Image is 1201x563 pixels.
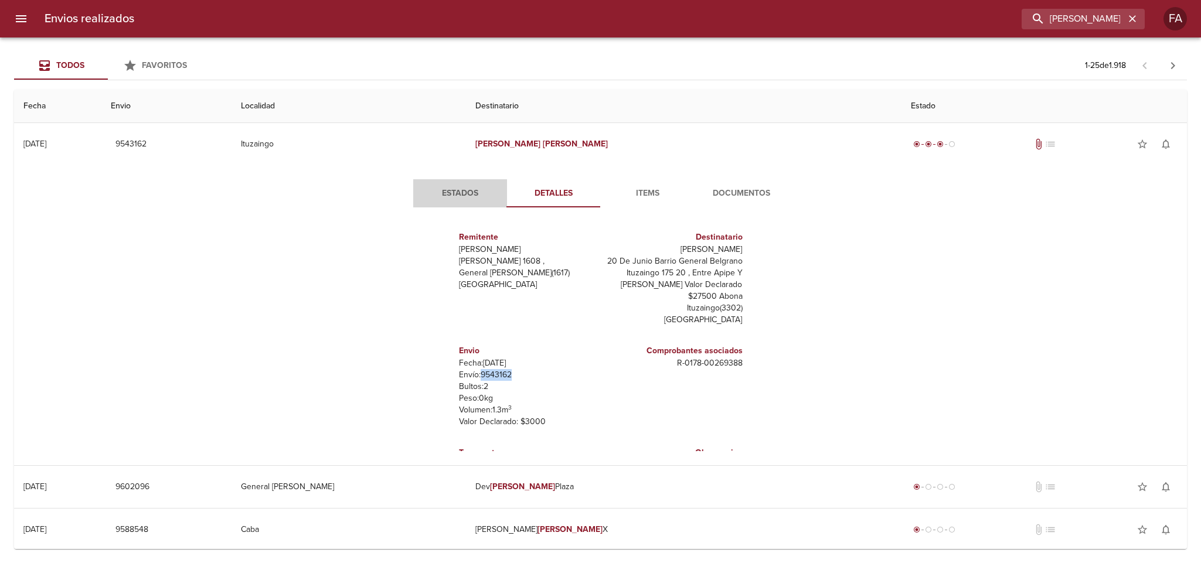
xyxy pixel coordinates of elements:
[459,446,596,459] h6: Transporte
[1163,7,1187,30] div: Abrir información de usuario
[413,179,788,207] div: Tabs detalle de guia
[490,482,555,492] em: [PERSON_NAME]
[1033,138,1045,150] span: Tiene documentos adjuntos
[459,255,596,267] p: [PERSON_NAME] 1608 ,
[1137,524,1148,535] span: star_border
[14,90,101,123] th: Fecha
[1131,475,1154,499] button: Agregar a favoritos
[1131,132,1154,156] button: Agregar a favoritos
[111,134,151,155] button: 9543162
[142,60,187,70] span: Favoritos
[23,482,46,492] div: [DATE]
[459,267,596,279] p: General [PERSON_NAME] ( 1617 )
[459,344,596,357] h6: Envio
[1154,132,1178,156] button: Activar notificaciones
[911,138,958,150] div: En viaje
[459,393,596,404] p: Peso: 0 kg
[1045,524,1056,535] span: No tiene pedido asociado
[913,526,920,533] span: radio_button_checked
[1154,518,1178,541] button: Activar notificaciones
[1033,481,1045,493] span: No tiene documentos adjuntos
[115,480,149,494] span: 9602096
[911,524,958,535] div: Generado
[1154,475,1178,499] button: Activar notificaciones
[466,90,901,123] th: Destinatario
[475,139,540,149] em: [PERSON_NAME]
[459,231,596,244] h6: Remitente
[111,519,153,541] button: 9588548
[1045,481,1056,493] span: No tiene pedido asociado
[466,509,901,551] td: [PERSON_NAME] X
[702,186,781,201] span: Documentos
[115,137,147,152] span: 9543162
[514,186,594,201] span: Detalles
[459,244,596,255] p: [PERSON_NAME]
[1045,138,1056,150] span: No tiene pedido asociado
[948,526,955,533] span: radio_button_unchecked
[115,523,148,537] span: 9588548
[1085,60,1126,71] p: 1 - 25 de 1.918
[14,52,202,80] div: Tabs Envios
[1137,138,1148,150] span: star_border
[605,302,743,314] p: Ituzaingo ( 3302 )
[420,186,500,201] span: Estados
[911,481,958,493] div: Generado
[937,526,944,533] span: radio_button_unchecked
[1160,524,1172,535] span: notifications_none
[605,255,743,302] p: 20 De Junio Barrio General Belgrano Ituzaingo 175 20 , Entre Apipe Y [PERSON_NAME] Valor Declarad...
[459,369,596,381] p: Envío: 9543162
[23,524,46,534] div: [DATE]
[23,139,46,149] div: [DATE]
[937,483,944,490] span: radio_button_unchecked
[925,526,932,533] span: radio_button_unchecked
[1131,59,1159,71] span: Pagina anterior
[459,404,596,416] p: Volumen: 1.3 m
[45,9,134,28] h6: Envios realizados
[913,483,920,490] span: radio_button_checked
[459,416,596,428] p: Valor Declarado: $ 3000
[608,186,688,201] span: Items
[913,141,920,148] span: radio_button_checked
[543,139,608,149] em: [PERSON_NAME]
[232,466,466,508] td: General [PERSON_NAME]
[56,60,84,70] span: Todos
[605,314,743,326] p: [GEOGRAPHIC_DATA]
[605,344,743,357] h6: Comprobantes asociados
[1160,481,1172,493] span: notifications_none
[1022,9,1125,29] input: buscar
[605,357,743,369] p: R - 0178 - 00269388
[605,446,743,459] h6: Observacion
[111,476,154,498] button: 9602096
[605,244,743,255] p: [PERSON_NAME]
[1159,52,1187,80] span: Pagina siguiente
[459,279,596,291] p: [GEOGRAPHIC_DATA]
[466,466,901,508] td: Dev Plaza
[925,483,932,490] span: radio_button_unchecked
[948,141,955,148] span: radio_button_unchecked
[7,5,35,33] button: menu
[1160,138,1172,150] span: notifications_none
[1033,524,1045,535] span: No tiene documentos adjuntos
[1163,7,1187,30] div: FA
[925,141,932,148] span: radio_button_checked
[901,90,1187,123] th: Estado
[232,123,466,165] td: Ituzaingo
[537,524,603,534] em: [PERSON_NAME]
[1137,481,1148,493] span: star_border
[232,509,466,551] td: Caba
[508,404,512,411] sup: 3
[1131,518,1154,541] button: Agregar a favoritos
[948,483,955,490] span: radio_button_unchecked
[605,231,743,244] h6: Destinatario
[937,141,944,148] span: radio_button_checked
[459,357,596,369] p: Fecha: [DATE]
[232,90,466,123] th: Localidad
[101,90,232,123] th: Envio
[459,381,596,393] p: Bultos: 2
